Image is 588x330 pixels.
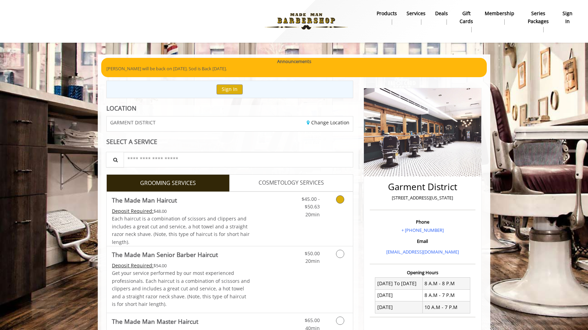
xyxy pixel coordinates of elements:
[562,10,573,25] b: sign in
[375,301,423,313] td: [DATE]
[307,119,349,126] a: Change Location
[422,301,470,313] td: 10 A.M - 7 P.M
[371,219,474,224] h3: Phone
[110,120,156,125] span: GARMENT DISTRICT
[302,196,320,210] span: $45.00 - $50.63
[112,262,154,269] span: This service needs some Advance to be paid before we block your appointment
[377,10,397,17] b: products
[112,208,154,214] span: This service needs some Advance to be paid before we block your appointment
[106,152,124,167] button: Service Search
[371,239,474,244] h3: Email
[112,195,177,205] b: The Made Man Haircut
[430,9,453,27] a: DealsDeals
[217,84,243,94] button: Sign In
[371,182,474,192] h2: Garment District
[375,289,423,301] td: [DATE]
[112,262,250,269] div: $54.00
[402,9,430,27] a: ServicesServices
[485,10,514,17] b: Membership
[401,227,444,233] a: + [PHONE_NUMBER]
[259,178,324,187] span: COSMETOLOGY SERVICES
[305,250,320,257] span: $50.00
[422,278,470,289] td: 8 A.M - 8 P.M
[453,9,480,34] a: Gift cardsgift cards
[305,211,320,218] span: 20min
[458,10,475,25] b: gift cards
[407,10,426,17] b: Services
[305,258,320,264] span: 20min
[435,10,448,17] b: Deals
[106,104,136,112] b: LOCATION
[112,207,250,215] div: $48.00
[386,249,459,255] a: [EMAIL_ADDRESS][DOMAIN_NAME]
[277,58,311,65] b: Announcements
[422,289,470,301] td: 8 A.M - 7 P.M
[140,179,196,188] span: GROOMING SERVICES
[480,9,519,27] a: MembershipMembership
[106,138,353,145] div: SELECT A SERVICE
[524,10,552,25] b: Series packages
[112,215,250,245] span: Each haircut is a combination of scissors and clippers and includes a great cut and service, a ho...
[112,250,218,259] b: The Made Man Senior Barber Haircut
[372,9,402,27] a: Productsproducts
[519,9,557,34] a: Series packagesSeries packages
[371,194,474,202] p: [STREET_ADDRESS][US_STATE]
[375,278,423,289] td: [DATE] To [DATE]
[106,65,482,72] p: [PERSON_NAME] will be back on [DATE]. Sod is Back [DATE].
[112,317,198,326] b: The Made Man Master Haircut
[305,317,320,323] span: $65.00
[370,270,475,275] h3: Opening Hours
[557,9,578,27] a: sign insign in
[259,2,354,40] img: Made Man Barbershop logo
[112,269,250,308] p: Get your service performed by our most experienced professionals. Each haircut is a combination o...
